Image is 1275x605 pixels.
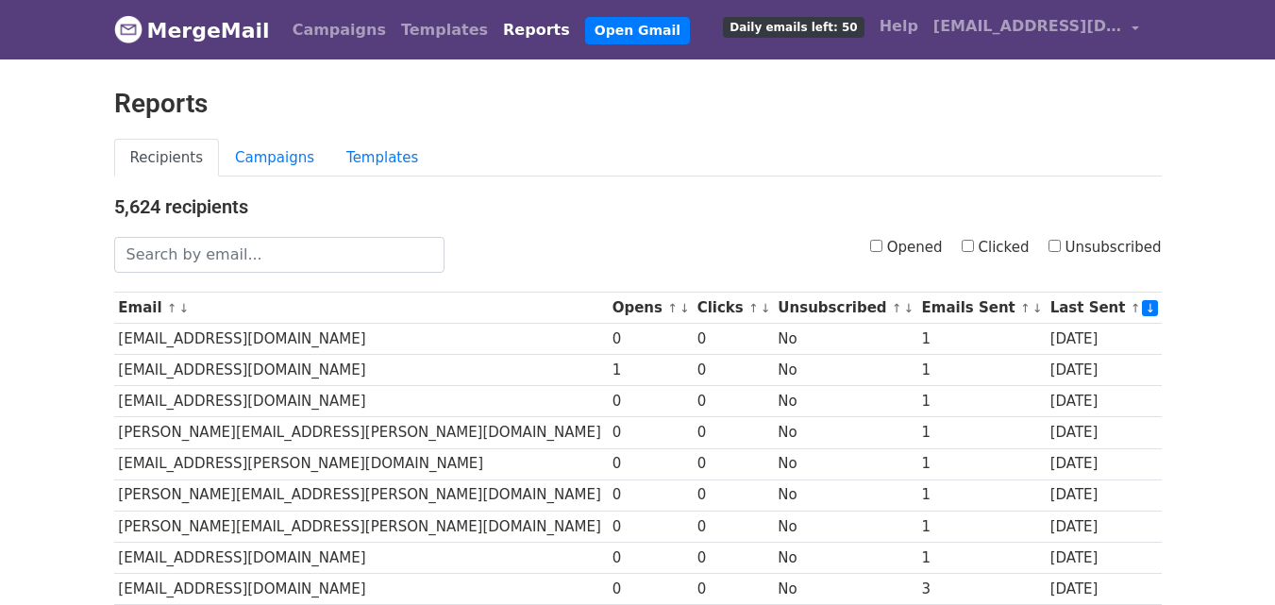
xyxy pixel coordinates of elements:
[774,324,917,355] td: No
[1046,511,1162,542] td: [DATE]
[962,237,1030,259] label: Clicked
[1131,301,1141,315] a: ↑
[872,8,926,45] a: Help
[114,417,608,448] td: [PERSON_NAME][EMAIL_ADDRESS][PERSON_NAME][DOMAIN_NAME]
[917,355,1046,386] td: 1
[608,324,693,355] td: 0
[693,511,774,542] td: 0
[667,301,678,315] a: ↑
[917,511,1046,542] td: 1
[774,511,917,542] td: No
[114,542,608,573] td: [EMAIL_ADDRESS][DOMAIN_NAME]
[585,17,690,44] a: Open Gmail
[693,479,774,511] td: 0
[608,293,693,324] th: Opens
[114,139,220,177] a: Recipients
[608,355,693,386] td: 1
[1049,237,1162,259] label: Unsubscribed
[962,240,974,252] input: Clicked
[693,386,774,417] td: 0
[114,10,270,50] a: MergeMail
[1046,293,1162,324] th: Last Sent
[608,448,693,479] td: 0
[1046,324,1162,355] td: [DATE]
[917,417,1046,448] td: 1
[1046,542,1162,573] td: [DATE]
[748,301,759,315] a: ↑
[917,448,1046,479] td: 1
[715,8,871,45] a: Daily emails left: 50
[679,301,690,315] a: ↓
[917,542,1046,573] td: 1
[892,301,902,315] a: ↑
[774,293,917,324] th: Unsubscribed
[917,573,1046,604] td: 3
[114,195,1162,218] h4: 5,624 recipients
[774,448,917,479] td: No
[774,573,917,604] td: No
[1046,573,1162,604] td: [DATE]
[1020,301,1031,315] a: ↑
[114,237,445,273] input: Search by email...
[114,479,608,511] td: [PERSON_NAME][EMAIL_ADDRESS][PERSON_NAME][DOMAIN_NAME]
[219,139,330,177] a: Campaigns
[608,479,693,511] td: 0
[723,17,864,38] span: Daily emails left: 50
[926,8,1147,52] a: [EMAIL_ADDRESS][DOMAIN_NAME]
[693,417,774,448] td: 0
[870,237,943,259] label: Opened
[774,542,917,573] td: No
[114,355,608,386] td: [EMAIL_ADDRESS][DOMAIN_NAME]
[495,11,578,49] a: Reports
[774,355,917,386] td: No
[774,417,917,448] td: No
[904,301,914,315] a: ↓
[114,511,608,542] td: [PERSON_NAME][EMAIL_ADDRESS][PERSON_NAME][DOMAIN_NAME]
[608,573,693,604] td: 0
[394,11,495,49] a: Templates
[1046,448,1162,479] td: [DATE]
[761,301,771,315] a: ↓
[774,386,917,417] td: No
[608,511,693,542] td: 0
[693,542,774,573] td: 0
[693,355,774,386] td: 0
[114,573,608,604] td: [EMAIL_ADDRESS][DOMAIN_NAME]
[1046,355,1162,386] td: [DATE]
[608,542,693,573] td: 0
[693,573,774,604] td: 0
[870,240,882,252] input: Opened
[114,324,608,355] td: [EMAIL_ADDRESS][DOMAIN_NAME]
[330,139,434,177] a: Templates
[693,324,774,355] td: 0
[114,293,608,324] th: Email
[1142,300,1158,316] a: ↓
[608,386,693,417] td: 0
[114,448,608,479] td: [EMAIL_ADDRESS][PERSON_NAME][DOMAIN_NAME]
[693,448,774,479] td: 0
[285,11,394,49] a: Campaigns
[167,301,177,315] a: ↑
[114,386,608,417] td: [EMAIL_ADDRESS][DOMAIN_NAME]
[917,324,1046,355] td: 1
[114,88,1162,120] h2: Reports
[608,417,693,448] td: 0
[693,293,774,324] th: Clicks
[917,479,1046,511] td: 1
[917,386,1046,417] td: 1
[1046,479,1162,511] td: [DATE]
[114,15,143,43] img: MergeMail logo
[1046,417,1162,448] td: [DATE]
[179,301,190,315] a: ↓
[1049,240,1061,252] input: Unsubscribed
[774,479,917,511] td: No
[917,293,1046,324] th: Emails Sent
[1046,386,1162,417] td: [DATE]
[933,15,1122,38] span: [EMAIL_ADDRESS][DOMAIN_NAME]
[1032,301,1043,315] a: ↓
